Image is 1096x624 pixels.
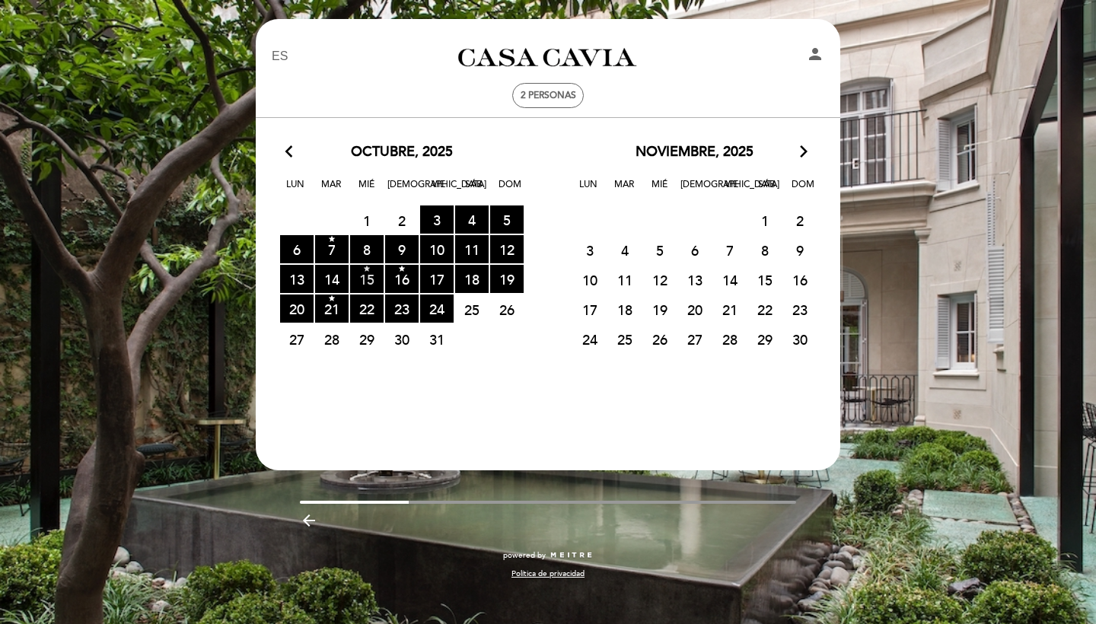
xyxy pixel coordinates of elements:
[420,325,454,353] span: 31
[455,295,489,323] span: 25
[573,236,607,264] span: 3
[608,295,642,323] span: 18
[455,205,489,234] span: 4
[636,142,753,162] span: noviembre, 2025
[315,265,349,293] span: 14
[783,206,817,234] span: 2
[643,266,677,294] span: 12
[420,205,454,234] span: 3
[608,266,642,294] span: 11
[280,294,314,323] span: 20
[420,294,454,323] span: 24
[459,177,489,205] span: Sáb
[748,236,782,264] span: 8
[521,90,576,101] span: 2 personas
[783,325,817,353] span: 30
[748,206,782,234] span: 1
[797,142,811,162] i: arrow_forward_ios
[350,235,384,263] span: 8
[350,206,384,234] span: 1
[385,265,419,293] span: 16
[748,325,782,353] span: 29
[490,295,524,323] span: 26
[609,177,639,205] span: Mar
[285,142,299,162] i: arrow_back_ios
[351,142,453,162] span: octubre, 2025
[490,235,524,263] span: 12
[385,235,419,263] span: 9
[716,177,747,205] span: Vie
[608,236,642,264] span: 4
[713,325,747,353] span: 28
[280,177,311,205] span: Lun
[678,266,712,294] span: 13
[550,552,593,559] img: MEITRE
[453,36,643,78] a: Casa Cavia
[573,295,607,323] span: 17
[315,294,349,323] span: 21
[315,235,349,263] span: 7
[573,177,604,205] span: Lun
[678,295,712,323] span: 20
[300,511,318,530] i: arrow_backward
[713,236,747,264] span: 7
[713,295,747,323] span: 21
[748,266,782,294] span: 15
[315,235,349,243] i: star
[643,295,677,323] span: 19
[350,265,384,293] span: 15
[806,45,824,68] button: person
[385,325,419,353] span: 30
[806,45,824,63] i: person
[420,235,454,263] span: 10
[315,294,349,302] i: star
[573,325,607,353] span: 24
[420,265,454,293] span: 17
[423,177,454,205] span: Vie
[385,206,419,234] span: 2
[490,205,524,234] span: 5
[280,265,314,293] span: 13
[350,265,384,272] i: star
[573,266,607,294] span: 10
[385,265,419,272] i: star
[350,325,384,353] span: 29
[316,177,346,205] span: Mar
[783,295,817,323] span: 23
[783,236,817,264] span: 9
[645,177,675,205] span: Mié
[680,177,711,205] span: [DEMOGRAPHIC_DATA]
[503,550,546,561] span: powered by
[315,325,349,353] span: 28
[455,265,489,293] span: 18
[643,325,677,353] span: 26
[350,294,384,323] span: 22
[713,266,747,294] span: 14
[495,177,525,205] span: Dom
[387,177,418,205] span: [DEMOGRAPHIC_DATA]
[678,325,712,353] span: 27
[385,294,419,323] span: 23
[752,177,782,205] span: Sáb
[678,236,712,264] span: 6
[455,235,489,263] span: 11
[280,235,314,263] span: 6
[608,325,642,353] span: 25
[490,265,524,293] span: 19
[503,550,593,561] a: powered by
[788,177,818,205] span: Dom
[352,177,382,205] span: Mié
[783,266,817,294] span: 16
[643,236,677,264] span: 5
[280,325,314,353] span: 27
[748,295,782,323] span: 22
[511,568,585,579] a: Política de privacidad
